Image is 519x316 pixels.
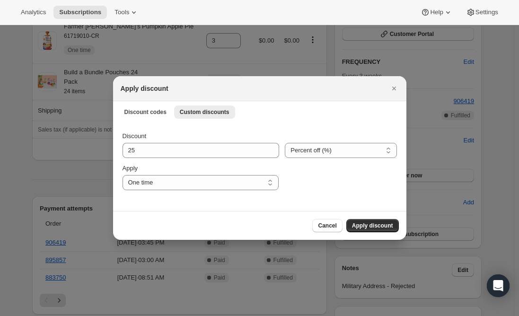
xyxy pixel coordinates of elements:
[59,9,101,16] span: Subscriptions
[312,219,342,232] button: Cancel
[174,105,235,119] button: Custom discounts
[475,9,498,16] span: Settings
[114,9,129,16] span: Tools
[415,6,458,19] button: Help
[123,165,138,172] span: Apply
[15,6,52,19] button: Analytics
[318,222,336,229] span: Cancel
[53,6,107,19] button: Subscriptions
[387,82,401,95] button: Close
[487,274,510,297] div: Open Intercom Messenger
[352,222,393,229] span: Apply discount
[124,108,167,116] span: Discount codes
[113,122,406,211] div: Custom discounts
[346,219,399,232] button: Apply discount
[21,9,46,16] span: Analytics
[123,132,147,140] span: Discount
[121,84,168,93] h2: Apply discount
[109,6,144,19] button: Tools
[180,108,229,116] span: Custom discounts
[119,105,172,119] button: Discount codes
[460,6,504,19] button: Settings
[430,9,443,16] span: Help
